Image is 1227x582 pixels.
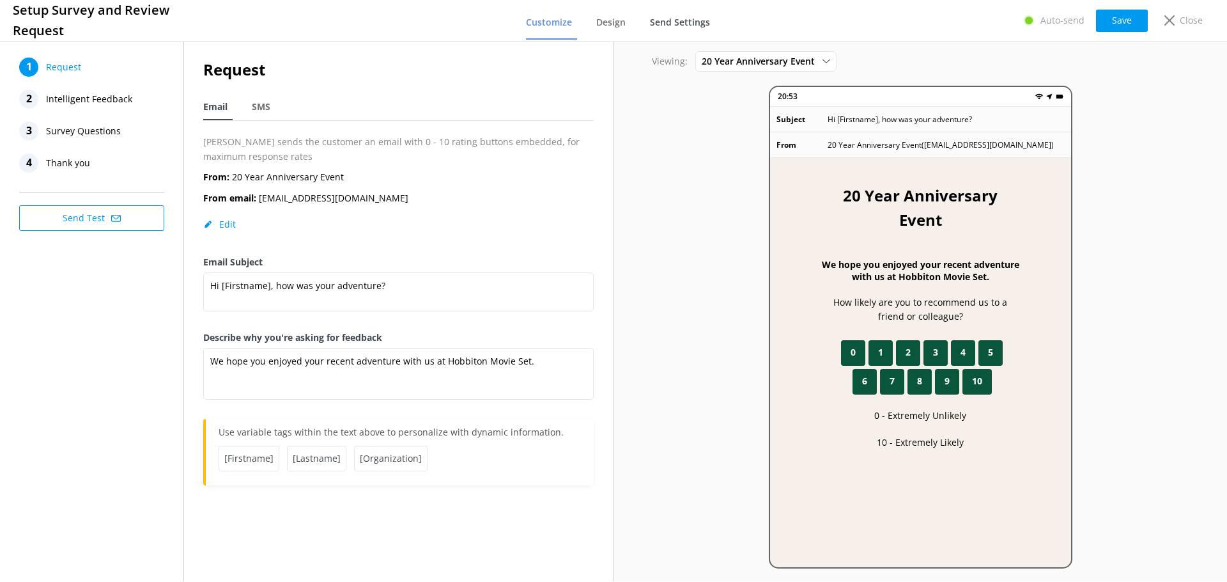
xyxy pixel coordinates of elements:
button: Send Test [19,205,164,231]
button: Save [1096,10,1148,32]
p: 20:53 [778,90,798,102]
img: near-me.png [1046,93,1053,100]
img: wifi.png [1035,93,1043,100]
p: 20 Year Anniversary Event ( [EMAIL_ADDRESS][DOMAIN_NAME] ) [828,139,1054,151]
p: Use variable tags within the text above to personalize with dynamic information. [219,425,581,446]
span: [Firstname] [219,446,279,471]
h2: 20 Year Anniversary Event [821,184,1020,233]
div: 4 [19,153,38,173]
p: Viewing: [652,54,688,68]
span: Request [46,58,81,77]
p: [EMAIL_ADDRESS][DOMAIN_NAME] [203,191,408,205]
span: Design [596,16,626,29]
span: Thank you [46,153,90,173]
span: Email [203,100,228,113]
p: 0 - Extremely Unlikely [874,409,966,423]
h2: Request [203,58,594,82]
span: [Lastname] [287,446,346,471]
img: battery.png [1056,93,1063,100]
label: Describe why you're asking for feedback [203,331,594,345]
label: Email Subject [203,255,594,269]
span: 10 [972,374,982,388]
span: 2 [906,345,911,359]
p: How likely are you to recommend us to a friend or colleague? [821,295,1020,324]
p: Hi [Firstname], how was your adventure? [828,113,972,125]
span: 1 [878,345,883,359]
span: Intelligent Feedback [46,90,132,109]
span: 8 [917,374,922,388]
p: From [776,139,828,151]
span: 9 [945,374,950,388]
button: Edit [203,218,236,231]
span: 20 Year Anniversary Event [702,54,822,68]
div: 1 [19,58,38,77]
span: Send Settings [650,16,710,29]
span: 6 [862,374,867,388]
div: 3 [19,122,38,141]
span: [Organization] [354,446,428,471]
p: Close [1180,13,1203,28]
span: 4 [961,345,966,359]
b: From: [203,171,229,183]
p: [PERSON_NAME] sends the customer an email with 0 - 10 rating buttons embedded, for maximum respon... [203,135,594,164]
p: 20 Year Anniversary Event [203,170,344,184]
span: SMS [252,100,270,113]
div: 2 [19,90,38,109]
textarea: We hope you enjoyed your recent adventure with us at Hobbiton Movie Set. [203,348,594,400]
p: Subject [776,113,828,125]
p: Auto-send [1040,13,1084,28]
textarea: Hi [Firstname], how was your adventure? [203,272,594,311]
p: 10 - Extremely Likely [877,436,964,450]
span: 5 [988,345,993,359]
span: Customize [526,16,572,29]
span: 3 [933,345,938,359]
h3: We hope you enjoyed your recent adventure with us at Hobbiton Movie Set. [821,258,1020,283]
span: 7 [890,374,895,388]
span: Survey Questions [46,122,121,141]
b: From email: [203,192,256,204]
span: 0 [851,345,856,359]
